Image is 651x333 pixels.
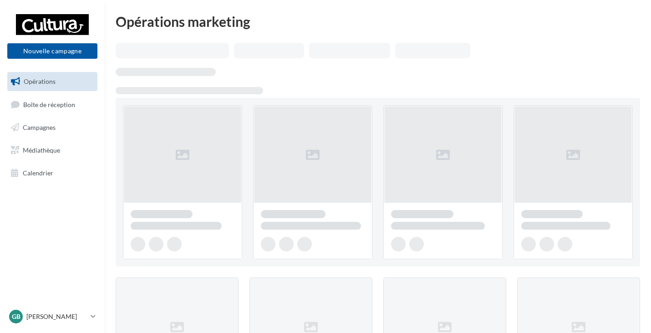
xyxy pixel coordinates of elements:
[5,118,99,137] a: Campagnes
[23,100,75,108] span: Boîte de réception
[7,308,97,325] a: GB [PERSON_NAME]
[12,312,20,321] span: GB
[5,164,99,183] a: Calendrier
[24,77,56,85] span: Opérations
[26,312,87,321] p: [PERSON_NAME]
[5,141,99,160] a: Médiathèque
[23,123,56,131] span: Campagnes
[23,169,53,176] span: Calendrier
[5,95,99,114] a: Boîte de réception
[5,72,99,91] a: Opérations
[116,15,640,28] div: Opérations marketing
[23,146,60,154] span: Médiathèque
[7,43,97,59] button: Nouvelle campagne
